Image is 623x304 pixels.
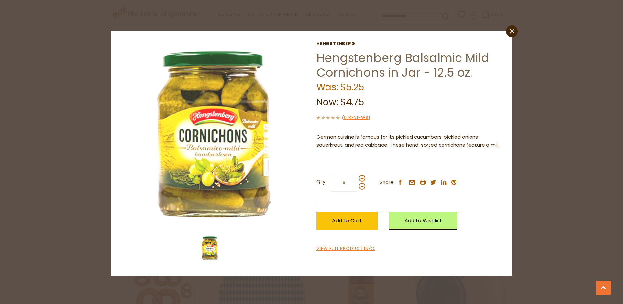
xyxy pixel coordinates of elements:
a: Hengstenberg [316,41,502,46]
span: $5.25 [340,81,364,94]
img: Hengstenberg Balsalmic Mild Cornichons in Jar - 12.5 oz. [121,41,307,227]
a: 0 Reviews [344,114,369,121]
input: Qty: [331,174,357,192]
label: Now: [316,96,338,109]
span: ( ) [342,114,370,121]
button: Add to Cart [316,212,378,230]
span: Add to Cart [332,217,362,224]
a: View Full Product Info [316,245,375,252]
span: $4.75 [340,96,364,109]
strong: Qty: [316,178,326,186]
a: Hengstenberg Balsalmic Mild Cornichons in Jar - 12.5 oz. [316,50,489,81]
img: Hengstenberg Balsalmic Mild Cornichons in Jar - 12.5 oz. [197,235,223,261]
a: Add to Wishlist [389,212,457,230]
p: German cuisine is famous for its pickled cucumbers, pickled onions sauerkraut, and red cabbage. T... [316,133,502,149]
span: Share: [380,178,395,187]
label: Was: [316,81,338,94]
